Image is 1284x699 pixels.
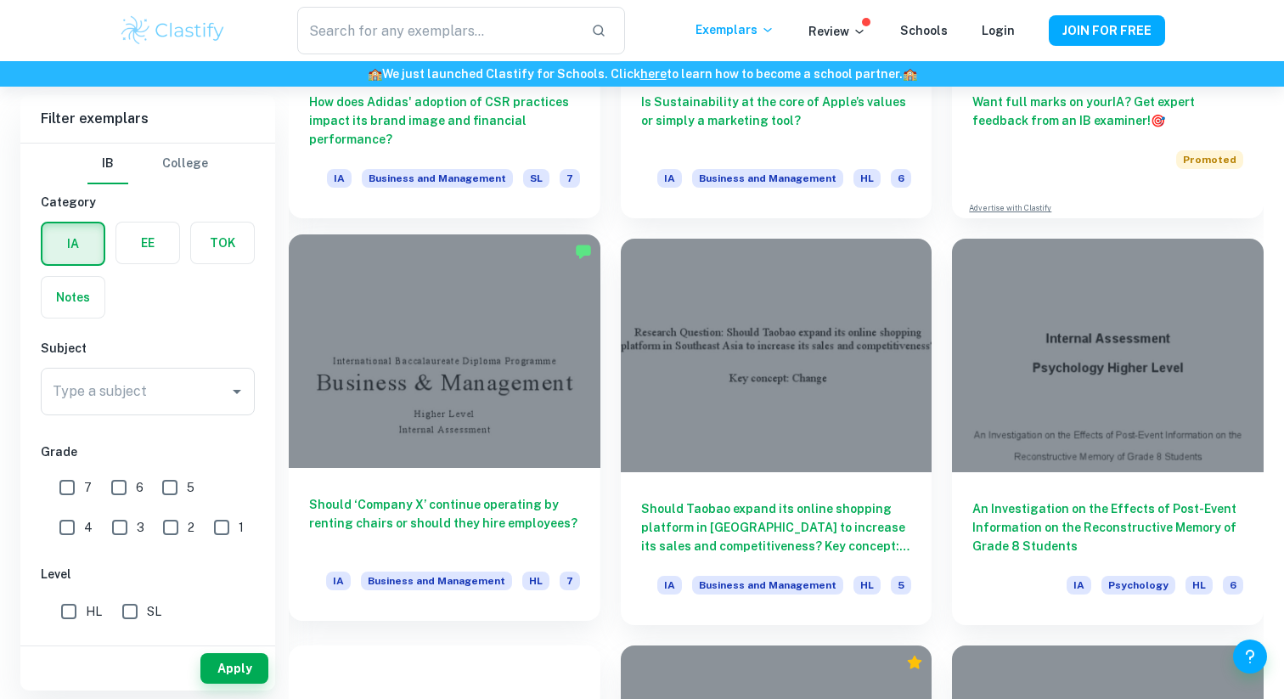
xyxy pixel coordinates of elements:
[86,602,102,621] span: HL
[162,144,208,184] button: College
[1185,576,1213,595] span: HL
[136,478,144,497] span: 6
[891,169,911,188] span: 6
[952,239,1264,625] a: An Investigation on the Effects of Post-Event Information on the Reconstructive Memory of Grade 8...
[84,478,92,497] span: 7
[1101,576,1175,595] span: Psychology
[87,144,208,184] div: Filter type choice
[309,495,580,551] h6: Should ‘Company X’ continue operating by renting chairs or should they hire employees?
[657,169,682,188] span: IA
[87,144,128,184] button: IB
[297,7,577,54] input: Search for any exemplars...
[41,193,255,211] h6: Category
[900,24,948,37] a: Schools
[695,20,774,39] p: Exemplars
[361,572,512,590] span: Business and Management
[20,95,275,143] h6: Filter exemplars
[560,169,580,188] span: 7
[657,576,682,595] span: IA
[692,576,843,595] span: Business and Management
[41,443,255,461] h6: Grade
[969,202,1051,214] a: Advertise with Clastify
[1067,576,1091,595] span: IA
[808,22,866,41] p: Review
[972,93,1243,130] h6: Want full marks on your IA ? Get expert feedback from an IB examiner!
[41,565,255,583] h6: Level
[641,499,912,555] h6: Should Taobao expand its online shopping platform in [GEOGRAPHIC_DATA] to increase its sales and ...
[116,223,179,263] button: EE
[1233,640,1267,674] button: Help and Feedback
[1223,576,1243,595] span: 6
[640,67,667,81] a: here
[368,67,382,81] span: 🏫
[326,572,351,590] span: IA
[621,239,932,625] a: Should Taobao expand its online shopping platform in [GEOGRAPHIC_DATA] to increase its sales and ...
[692,169,843,188] span: Business and Management
[119,14,227,48] img: Clastify logo
[523,169,549,188] span: SL
[42,277,104,318] button: Notes
[641,93,912,149] h6: Is Sustainability at the core of Apple’s values or simply a marketing tool?
[853,169,881,188] span: HL
[1151,114,1165,127] span: 🎯
[853,576,881,595] span: HL
[3,65,1281,83] h6: We just launched Clastify for Schools. Click to learn how to become a school partner.
[1049,15,1165,46] button: JOIN FOR FREE
[225,380,249,403] button: Open
[906,654,923,671] div: Premium
[309,93,580,149] h6: How does Adidas' adoption of CSR practices impact its brand image and financial performance?
[239,518,244,537] span: 1
[891,576,911,595] span: 5
[191,223,254,263] button: TOK
[1176,150,1243,169] span: Promoted
[522,572,549,590] span: HL
[972,499,1243,555] h6: An Investigation on the Effects of Post-Event Information on the Reconstructive Memory of Grade 8...
[41,339,255,358] h6: Subject
[200,653,268,684] button: Apply
[188,518,194,537] span: 2
[289,239,600,625] a: Should ‘Company X’ continue operating by renting chairs or should they hire employees?IABusiness ...
[327,169,352,188] span: IA
[42,223,104,264] button: IA
[137,518,144,537] span: 3
[362,169,513,188] span: Business and Management
[147,602,161,621] span: SL
[187,478,194,497] span: 5
[84,518,93,537] span: 4
[903,67,917,81] span: 🏫
[575,243,592,260] img: Marked
[982,24,1015,37] a: Login
[560,572,580,590] span: 7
